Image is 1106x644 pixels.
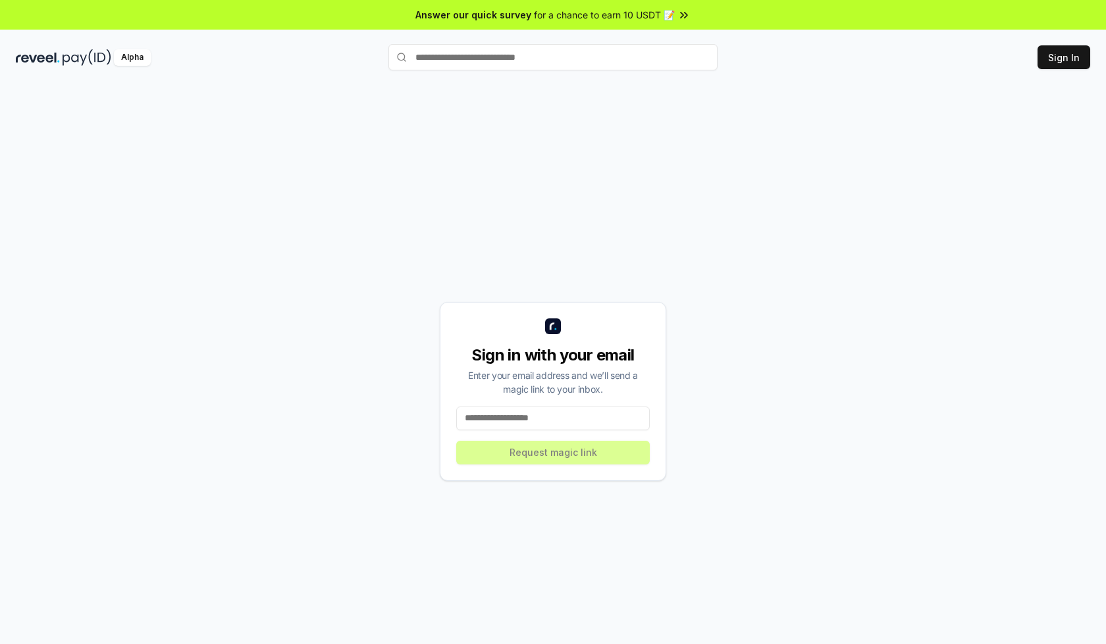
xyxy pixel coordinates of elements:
[534,8,675,22] span: for a chance to earn 10 USDT 📝
[456,368,650,396] div: Enter your email address and we’ll send a magic link to your inbox.
[16,49,60,66] img: reveel_dark
[114,49,151,66] div: Alpha
[545,318,561,334] img: logo_small
[1038,45,1090,69] button: Sign In
[63,49,111,66] img: pay_id
[456,345,650,366] div: Sign in with your email
[415,8,531,22] span: Answer our quick survey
